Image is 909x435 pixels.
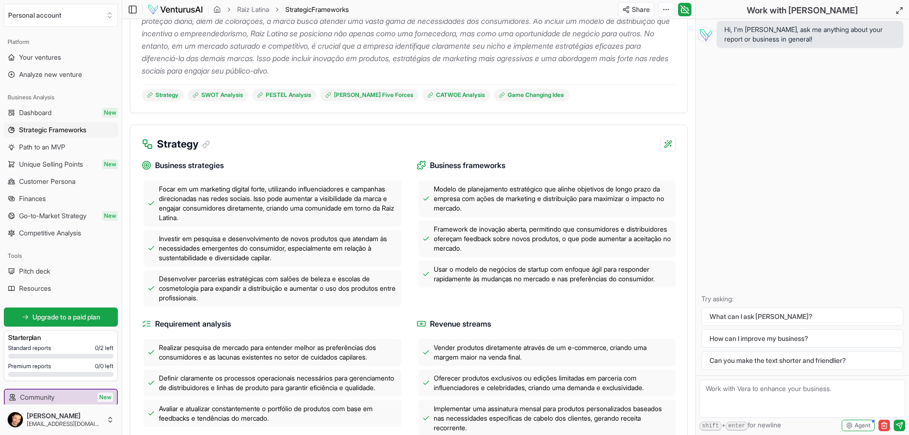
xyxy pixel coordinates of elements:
[434,224,672,253] span: Framework de inovação aberta, permitindo que consumidores e distribuidores ofereçam feedback sobr...
[159,184,397,223] span: Focar em um marketing digital forte, utilizando influenciadores e campanhas direcionadas nas rede...
[422,89,490,101] a: CATWOE Analysis
[4,308,118,327] a: Upgrade to a paid plan
[434,404,672,433] span: Implementar uma assinatura mensal para produtos personalizados baseados nas necessidades específi...
[19,194,46,203] span: Finances
[27,412,103,420] span: [PERSON_NAME]
[320,89,418,101] a: [PERSON_NAME] Five Forces
[312,5,349,13] span: Frameworks
[701,351,903,370] button: Can you make the text shorter and friendlier?
[4,208,118,223] a: Go-to-Market StrategyNew
[147,4,203,15] img: logo
[102,159,118,169] span: New
[4,105,118,120] a: DashboardNew
[430,159,505,171] span: Business frameworks
[724,25,896,44] span: Hi, I'm [PERSON_NAME], ask me anything about your report or business in general!
[252,89,316,101] a: PESTEL Analysis
[5,390,117,405] a: CommunityNew
[19,228,81,238] span: Competitive Analysis
[4,408,118,431] button: [PERSON_NAME][EMAIL_ADDRESS][DOMAIN_NAME]
[19,53,61,62] span: Your ventures
[102,108,118,117] span: New
[19,70,82,79] span: Analyze new venture
[4,264,118,279] a: Pitch deck
[434,343,672,362] span: Vender produtos diretamente através de um e-commerce, criando uma margem maior na venda final.
[4,248,118,264] div: Tools
[95,362,114,370] span: 0 / 0 left
[159,234,397,263] span: Investir em pesquisa e desenvolvimento de novos produtos que atendam às necessidades emergentes d...
[159,274,397,303] span: Desenvolver parcerias estratégicas com salões de beleza e escolas de cosmetologia para expandir a...
[434,184,672,213] span: Modelo de planejamento estratégico que alinhe objetivos de longo prazo da empresa com ações de ma...
[157,137,210,152] h3: Strategy
[701,329,903,348] button: How can I improve my business?
[8,344,51,352] span: Standard reports
[159,404,397,423] span: Avaliar e atualizar constantemente o portfólio de produtos com base em feedbacks e tendências do ...
[632,5,650,14] span: Share
[618,2,654,17] button: Share
[19,211,86,221] span: Go-to-Market Strategy
[19,177,75,186] span: Customer Persona
[102,211,118,221] span: New
[700,422,721,431] kbd: shift
[237,5,269,14] a: Raiz Latina
[4,34,118,50] div: Platform
[159,343,397,362] span: Realizar pesquisa de mercado para entender melhor as preferências dos consumidores e as lacunas e...
[747,4,858,17] h2: Work with [PERSON_NAME]
[27,420,103,428] span: [EMAIL_ADDRESS][DOMAIN_NAME]
[4,90,118,105] div: Business Analysis
[8,362,51,370] span: Premium reports
[155,159,224,171] span: Business strategies
[698,27,713,42] img: Vera
[434,265,672,284] span: Usar o modelo de negócios de startup com enfoque ágil para responder rapidamente às mudanças no m...
[95,344,114,352] span: 0 / 2 left
[213,5,349,14] nav: breadcrumb
[19,284,51,293] span: Resources
[4,225,118,241] a: Competitive Analysis
[4,191,118,206] a: Finances
[19,266,50,276] span: Pitch deck
[19,108,52,117] span: Dashboard
[4,122,118,138] a: Strategic Frameworks
[155,318,231,330] span: Requirement analysis
[4,50,118,65] a: Your ventures
[142,89,184,101] a: Strategy
[19,125,86,135] span: Strategic Frameworks
[430,318,491,330] span: Revenue streams
[159,373,397,393] span: Definir claramente os processos operacionais necessários para gerenciamento de distribuidores e l...
[188,89,248,101] a: SWOT Analysis
[701,308,903,326] button: What can I ask [PERSON_NAME]?
[4,157,118,172] a: Unique Selling PointsNew
[726,422,748,431] kbd: enter
[700,420,781,431] span: + for newline
[32,312,100,322] span: Upgrade to a paid plan
[8,412,23,427] img: ACg8ocKmhdJdoFTjuILoCXRCYZbdrxl22a3tSdhbFglqud5B5fquxDgZAg=s96-c
[4,174,118,189] a: Customer Persona
[19,142,65,152] span: Path to an MVP
[97,393,113,402] span: New
[4,281,118,296] a: Resources
[19,159,83,169] span: Unique Selling Points
[701,294,903,304] p: Try asking:
[494,89,569,101] a: Game Changing Idea
[285,5,349,14] span: StrategicFrameworks
[855,422,870,429] span: Agent
[434,373,672,393] span: Oferecer produtos exclusivos ou edições limitadas em parceria com influenciadores e celebridades,...
[8,333,114,342] h3: Starter plan
[4,139,118,155] a: Path to an MVP
[20,393,54,402] span: Community
[842,420,875,431] button: Agent
[4,4,118,27] button: Select an organization
[4,67,118,82] a: Analyze new venture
